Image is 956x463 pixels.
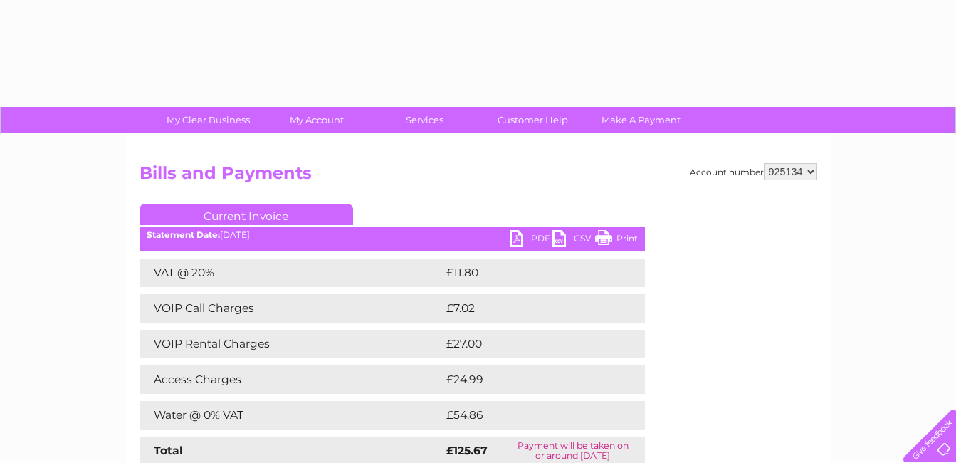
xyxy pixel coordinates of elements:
h2: Bills and Payments [140,163,817,190]
a: Services [366,107,483,133]
a: My Account [258,107,375,133]
a: Customer Help [474,107,592,133]
strong: Total [154,444,183,457]
td: Access Charges [140,365,443,394]
td: £54.86 [443,401,617,430]
b: Statement Date: [147,229,220,240]
td: £7.02 [443,294,611,323]
div: Account number [690,163,817,180]
a: Make A Payment [582,107,700,133]
td: £24.99 [443,365,617,394]
td: £11.80 [443,259,614,287]
td: VOIP Rental Charges [140,330,443,358]
a: Current Invoice [140,204,353,225]
td: Water @ 0% VAT [140,401,443,430]
a: Print [595,230,638,251]
div: [DATE] [140,230,645,240]
td: VAT @ 20% [140,259,443,287]
a: PDF [510,230,552,251]
a: My Clear Business [149,107,267,133]
a: CSV [552,230,595,251]
td: VOIP Call Charges [140,294,443,323]
strong: £125.67 [446,444,488,457]
td: £27.00 [443,330,616,358]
